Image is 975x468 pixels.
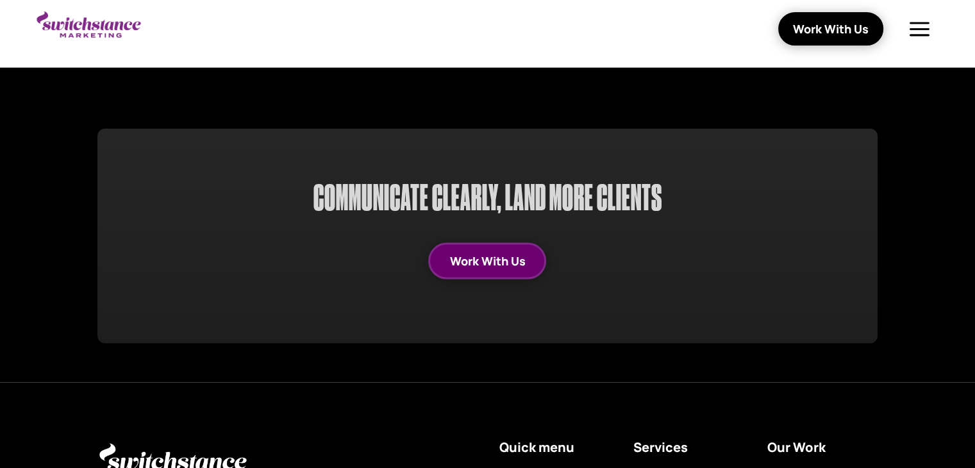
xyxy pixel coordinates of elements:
[767,440,877,460] h3: Our Work
[499,440,610,460] h3: Quick menu
[428,242,546,279] a: Work With Us
[35,10,142,39] img: switchstance-logo-purple
[633,440,744,460] h3: Services
[195,180,780,221] h2: COMMUNICATE CLEARLY, LAND MORE CLIENTS
[778,12,883,46] a: Work With Us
